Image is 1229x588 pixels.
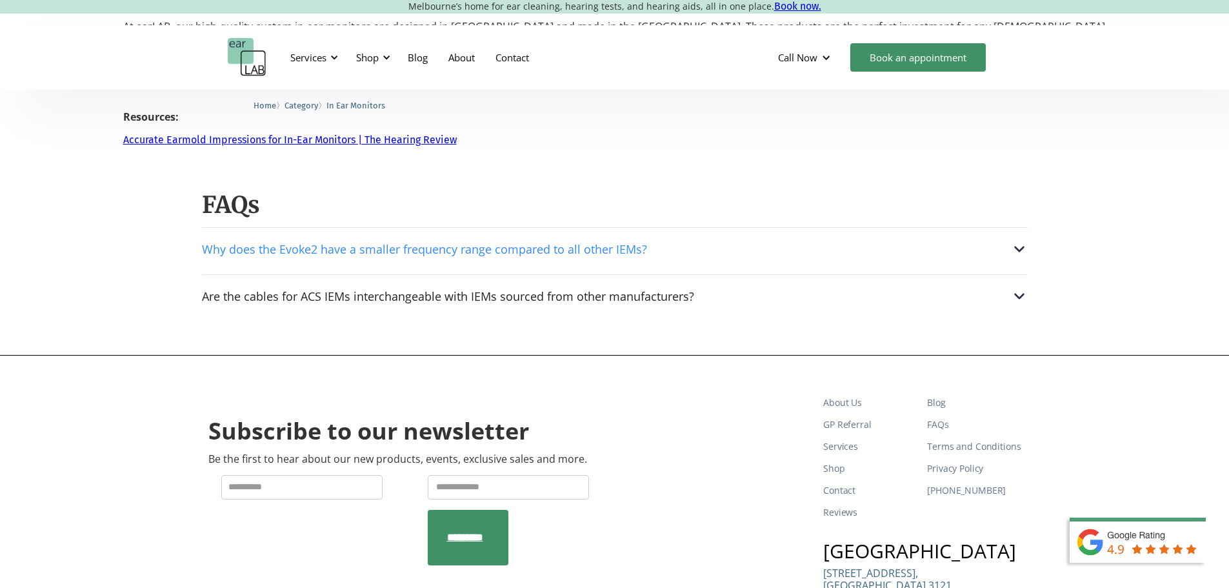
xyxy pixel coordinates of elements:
p: ‍ [123,156,1106,168]
h3: [GEOGRAPHIC_DATA] [823,542,1021,561]
h2: FAQs [202,190,1028,221]
a: Blog [927,392,1021,414]
img: Are the cables for ACS IEMs interchangeable with IEMs sourced from other manufacturers? [1011,288,1028,305]
a: About [438,39,485,76]
a: Category [285,99,318,111]
div: Services [290,51,326,64]
div: Shop [356,51,379,64]
div: Call Now [768,38,844,77]
a: Privacy Policy [927,458,1021,480]
li: 〉 [285,99,326,112]
span: Home [254,101,276,110]
a: In Ear Monitors [326,99,385,111]
h2: Subscribe to our newsletter [208,416,529,447]
a: [PHONE_NUMBER] [927,480,1021,502]
iframe: reCAPTCHA [221,510,417,560]
img: Why does the Evoke2 have a smaller frequency range compared to all other IEMs? [1011,241,1028,258]
a: Services [823,436,917,458]
a: Terms and Conditions [927,436,1021,458]
span: Category [285,101,318,110]
div: Shop [348,38,394,77]
strong: Resources: [123,110,179,124]
a: Book an appointment [850,43,986,72]
p: At earLAB, our high-quality custom in-ear monitors are designed in [GEOGRAPHIC_DATA] and made in ... [123,21,1106,58]
form: Newsletter Form [208,475,610,565]
div: Services [283,38,342,77]
div: Why does the Evoke2 have a smaller frequency range compared to all other IEMs?Why does the Evoke2... [202,241,1028,258]
a: Reviews [823,502,917,523]
a: Blog [397,39,438,76]
div: Are the cables for ACS IEMs interchangeable with IEMs sourced from other manufacturers? [202,290,694,303]
a: Home [254,99,276,111]
span: In Ear Monitors [326,101,385,110]
a: GP Referral [823,414,917,436]
div: Why does the Evoke2 have a smaller frequency range compared to all other IEMs? [202,243,647,256]
a: Accurate Earmold Impressions for In-Ear Monitors | The Hearing Review [123,134,457,146]
a: Contact [823,480,917,502]
a: Contact [485,39,539,76]
a: FAQs [927,414,1021,436]
a: Shop [823,458,917,480]
li: 〉 [254,99,285,112]
a: home [228,38,266,77]
div: Call Now [778,51,817,64]
p: Be the first to hear about our new products, events, exclusive sales and more. [208,453,587,465]
div: Are the cables for ACS IEMs interchangeable with IEMs sourced from other manufacturers?Are the ca... [202,288,1028,305]
a: About Us [823,392,917,414]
